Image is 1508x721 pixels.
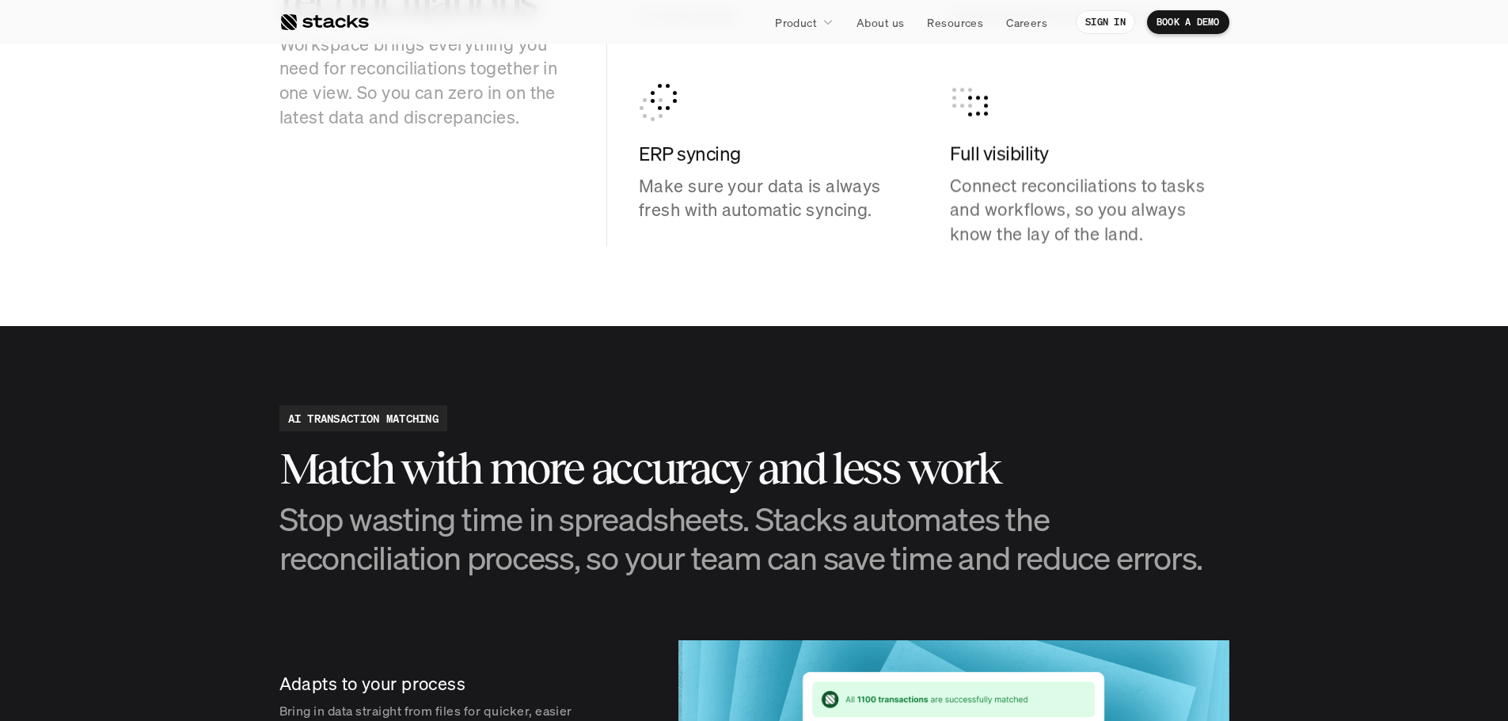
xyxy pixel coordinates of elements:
[279,32,575,130] p: Workspace brings everything you need for reconciliations together in one view. So you can zero in...
[1147,10,1229,34] a: BOOK A DEMO
[847,8,914,36] a: About us
[279,499,1229,577] h3: Stop wasting time in spreadsheets. Stacks automates the reconciliation process, so your team can ...
[1006,14,1047,31] p: Careers
[997,8,1057,36] a: Careers
[857,14,904,31] p: About us
[288,410,439,427] h2: AI TRANSACTION MATCHING
[1157,17,1220,28] p: BOOK A DEMO
[950,141,1229,168] h4: Full visibility
[639,174,918,223] p: Make sure your data is always fresh with automatic syncing.
[1085,17,1126,28] p: SIGN IN
[917,8,993,36] a: Resources
[187,302,256,313] a: Privacy Policy
[279,672,647,696] p: Adapts to your process
[1076,10,1135,34] a: SIGN IN
[950,174,1229,247] p: Connect reconciliations to tasks and workflows, so you always know the lay of the land.
[775,14,817,31] p: Product
[639,141,918,168] h4: ERP syncing
[927,14,983,31] p: Resources
[279,444,1229,493] h2: Match with more accuracy and less work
